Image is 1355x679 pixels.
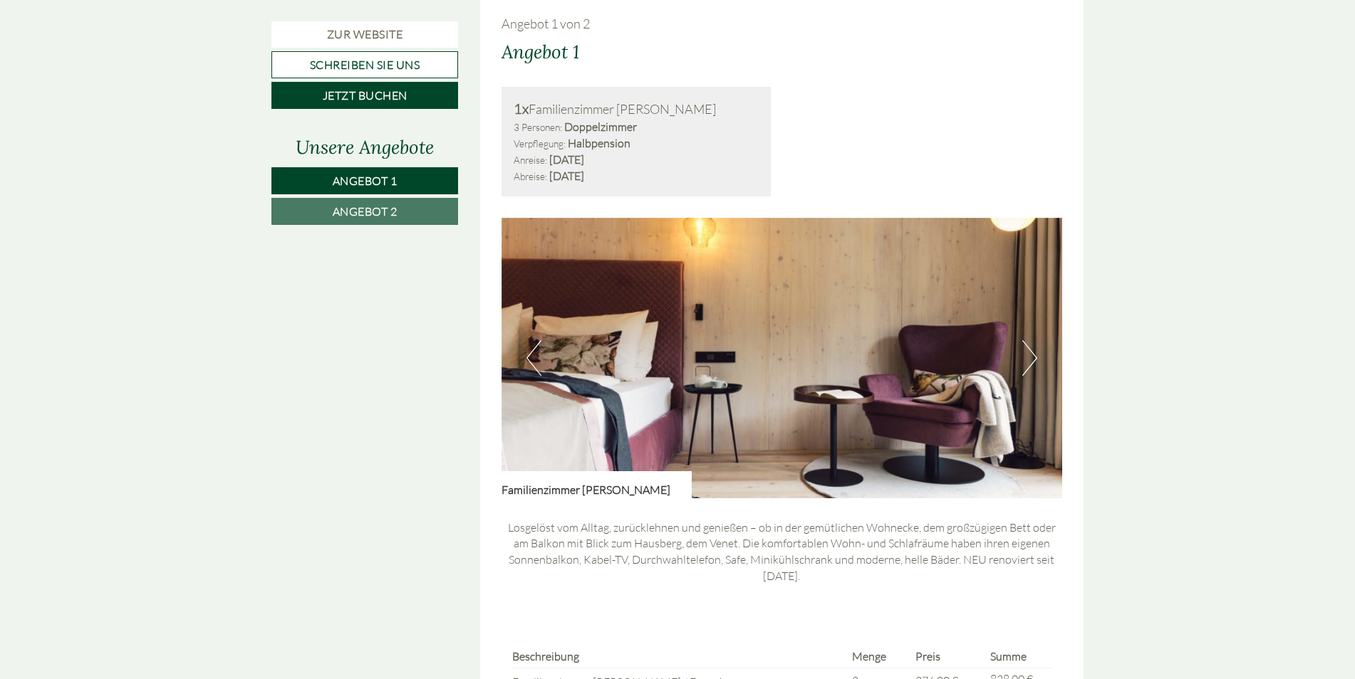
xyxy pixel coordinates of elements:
small: 3 Personen: [514,121,562,133]
a: Zur Website [271,21,458,48]
div: Familienzimmer [PERSON_NAME] [514,99,759,120]
div: Familienzimmer [PERSON_NAME] [502,471,692,498]
span: Angebot 1 von 2 [502,16,590,31]
b: Halbpension [568,136,630,150]
b: [DATE] [549,169,584,183]
b: Doppelzimmer [564,120,637,134]
div: Angebot 1 [502,38,579,65]
span: Angebot 2 [333,204,398,219]
div: Unsere Angebote [271,134,458,160]
b: 1x [514,100,529,117]
small: Abreise: [514,170,547,182]
small: Anreise: [514,154,547,166]
a: Jetzt buchen [271,82,458,109]
th: Menge [846,646,909,668]
b: [DATE] [549,152,584,167]
button: Previous [526,340,541,376]
th: Preis [910,646,985,668]
a: Schreiben Sie uns [271,51,458,78]
th: Beschreibung [512,646,847,668]
p: Losgelöst vom Alltag, zurücklehnen und genießen – ob in der gemütlichen Wohnecke, dem großzügigen... [502,520,1063,584]
th: Summe [985,646,1052,668]
button: Next [1022,340,1037,376]
span: Angebot 1 [333,174,398,188]
img: image [502,218,1063,498]
small: Verpflegung: [514,137,566,149]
